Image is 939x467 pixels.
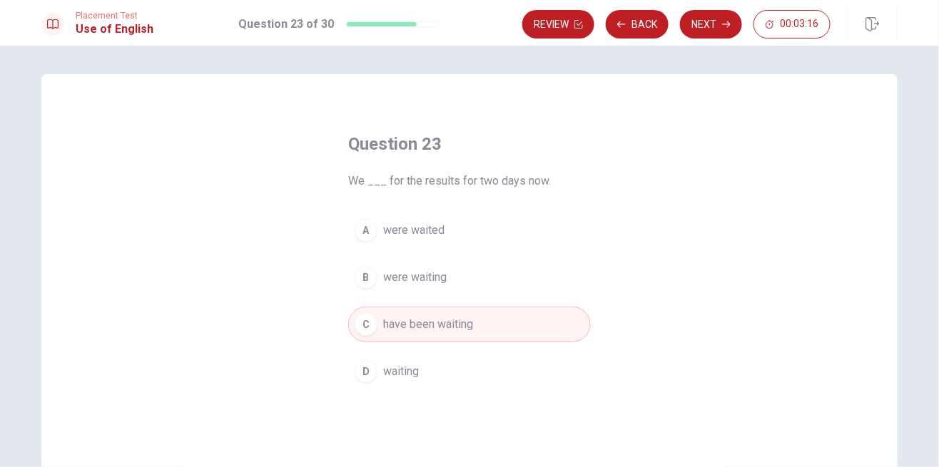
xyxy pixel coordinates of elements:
span: were waited [383,222,445,239]
button: Bwere waiting [348,260,591,295]
h1: Question 23 of 30 [239,16,335,33]
div: A [355,219,377,242]
span: waiting [383,363,419,380]
button: Chave been waiting [348,307,591,342]
button: 00:03:16 [753,10,831,39]
div: B [355,266,377,289]
span: 00:03:16 [780,19,818,30]
span: have been waiting [383,316,473,333]
button: Next [680,10,742,39]
button: Review [522,10,594,39]
button: Back [606,10,669,39]
h4: Question 23 [348,133,591,155]
div: C [355,313,377,336]
button: Awere waited [348,212,591,248]
h1: Use of English [76,21,153,38]
span: were waiting [383,269,447,286]
button: Dwaiting [348,354,591,389]
span: We ___ for the results for two days now. [348,173,591,190]
span: Placement Test [76,11,153,21]
div: D [355,360,377,383]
